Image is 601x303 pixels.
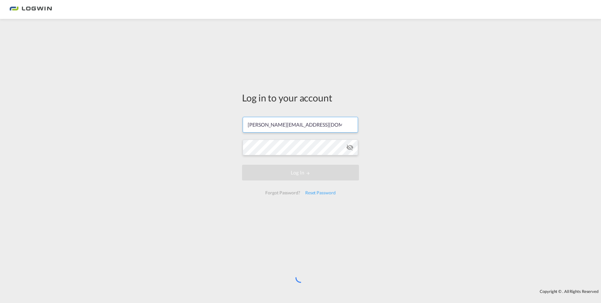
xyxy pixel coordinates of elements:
[242,165,359,180] button: LOGIN
[303,187,338,198] div: Reset Password
[9,3,52,17] img: 2761ae10d95411efa20a1f5e0282d2d7.png
[263,187,302,198] div: Forgot Password?
[243,117,358,133] input: Enter email/phone number
[346,144,354,151] md-icon: icon-eye-off
[242,91,359,104] div: Log in to your account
